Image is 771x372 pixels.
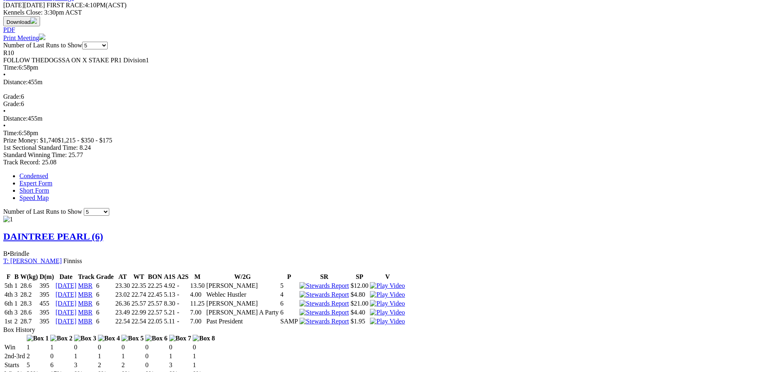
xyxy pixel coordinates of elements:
td: 5.21 [164,308,176,317]
img: Box 1 [27,335,49,342]
td: $1.95 [350,317,369,325]
img: Box 5 [121,335,144,342]
a: DAINTREE PEARL (6) [3,231,103,242]
td: 28.7 [20,317,38,325]
span: $1,215 - $350 - $175 [58,137,113,144]
td: 5 [26,361,49,369]
span: Time: [3,64,19,71]
td: 395 [39,291,55,299]
span: Grade: [3,93,21,100]
td: 22.74 [131,291,147,299]
td: Past President [206,317,279,325]
td: 6 [96,291,114,299]
a: View replay [370,309,405,316]
span: Standard Winning Time: [3,151,67,158]
div: Number of Last Runs to Show [3,42,768,49]
span: Grade: [3,100,21,107]
td: 28.6 [20,308,38,317]
td: 22.25 [147,282,163,290]
td: 3 [169,361,192,369]
div: 6:58pm [3,64,768,71]
td: $4.80 [350,291,369,299]
td: 0 [169,343,192,351]
img: Stewards Report [299,282,349,289]
td: 23.49 [115,308,130,317]
td: 25.57 [147,300,163,308]
td: [PERSON_NAME] [206,282,279,290]
td: 1 [26,343,49,351]
td: 0 [145,343,168,351]
td: 22.45 [147,291,163,299]
td: 4 [280,291,299,299]
th: SR [299,273,349,281]
td: 4.00 [190,291,205,299]
td: 22.54 [131,317,147,325]
th: M [190,273,205,281]
a: PDF [3,26,15,33]
td: 6th [4,300,13,308]
img: Box 3 [74,335,96,342]
div: Kennels Close: 3:30pm ACST [3,9,768,16]
td: 1 [14,300,19,308]
th: Date [55,273,77,281]
a: T: [PERSON_NAME] [3,257,62,264]
td: 395 [39,308,55,317]
td: 6 [96,308,114,317]
td: 22.54 [115,317,130,325]
td: 22.05 [147,317,163,325]
th: Grade [96,273,114,281]
td: $21.00 [350,300,369,308]
th: SP [350,273,369,281]
td: 11.25 [190,300,205,308]
span: [DATE] [3,2,45,9]
td: 25.57 [131,300,147,308]
div: Prize Money: $1,740 [3,137,768,144]
a: MBR [78,282,93,289]
a: Condensed [19,172,48,179]
td: 28.2 [20,291,38,299]
td: [PERSON_NAME] [206,300,279,308]
td: 2nd-3rd [4,352,25,360]
td: 2 [121,361,144,369]
td: 0 [98,343,121,351]
img: Play Video [370,282,405,289]
td: 7.00 [190,308,205,317]
th: W(kg) [20,273,38,281]
td: 1 [192,352,215,360]
img: Play Video [370,318,405,325]
span: Track Record: [3,159,40,166]
td: 1 [14,282,19,290]
div: Box History [3,326,768,334]
a: View replay [370,282,405,289]
span: Distance: [3,79,28,85]
a: MBR [78,318,93,325]
img: Box 8 [193,335,215,342]
a: [DATE] [55,282,76,289]
img: Box 2 [50,335,72,342]
span: 25.77 [68,151,83,158]
td: 0 [50,352,73,360]
td: Win [4,343,25,351]
td: 1 [121,352,144,360]
img: download.svg [30,17,37,24]
a: [DATE] [55,318,76,325]
td: 1st [4,317,13,325]
th: D(m) [39,273,55,281]
td: 4.92 [164,282,176,290]
td: 0 [192,343,215,351]
a: View replay [370,318,405,325]
th: A2S [176,273,189,281]
td: 13.50 [190,282,205,290]
span: • [8,250,10,257]
td: 2 [98,361,121,369]
td: 22.99 [131,308,147,317]
img: Box 4 [98,335,120,342]
td: 6 [96,282,114,290]
img: Box 6 [145,335,168,342]
th: A1S [164,273,176,281]
td: 23.02 [115,291,130,299]
div: 6 [3,100,768,108]
td: 1 [50,343,73,351]
td: 6 [280,300,299,308]
th: Track [78,273,95,281]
